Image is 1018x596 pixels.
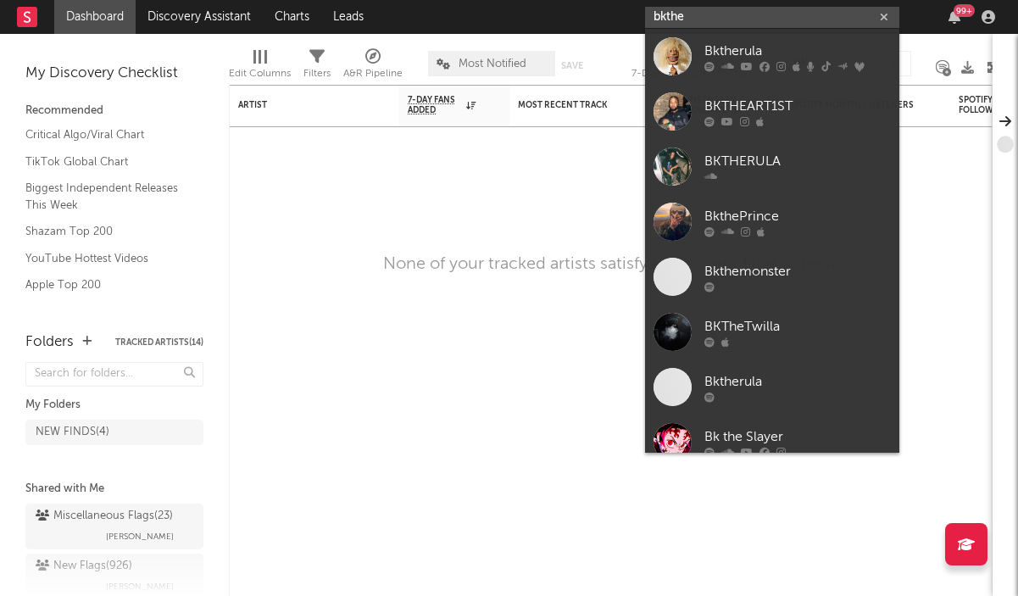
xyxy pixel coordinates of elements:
[704,96,891,116] div: BKTHEART1ST
[645,304,899,359] a: BKTheTwilla
[25,276,186,294] a: Apple Top 200
[645,7,899,28] input: Search for artists
[115,338,203,347] button: Tracked Artists(14)
[229,64,291,84] div: Edit Columns
[25,479,203,499] div: Shared with Me
[704,261,891,281] div: Bkthemonster
[106,526,174,547] span: [PERSON_NAME]
[561,61,583,70] button: Save
[25,153,186,171] a: TikTok Global Chart
[25,332,74,353] div: Folders
[229,42,291,92] div: Edit Columns
[343,64,403,84] div: A&R Pipeline
[704,316,891,337] div: BKTheTwilla
[25,362,203,387] input: Search for folders...
[25,395,203,415] div: My Folders
[36,506,173,526] div: Miscellaneous Flags ( 23 )
[25,420,203,445] a: NEW FINDS(4)
[704,206,891,226] div: BkthePrince
[948,10,960,24] button: 99+
[645,29,899,84] a: Bktherula
[704,426,891,447] div: Bk the Slayer
[383,254,839,275] div: None of your tracked artists satisfy the current filter criteria.
[25,125,186,144] a: Critical Algo/Viral Chart
[645,249,899,304] a: Bkthemonster
[343,42,403,92] div: A&R Pipeline
[36,556,132,577] div: New Flags ( 926 )
[25,101,203,121] div: Recommended
[704,371,891,392] div: Bktherula
[238,100,365,110] div: Artist
[704,41,891,61] div: Bktherula
[645,84,899,139] a: BKTHEART1ST
[954,4,975,17] div: 99 +
[25,249,186,268] a: YouTube Hottest Videos
[303,64,331,84] div: Filters
[645,415,899,470] a: Bk the Slayer
[645,359,899,415] a: Bktherula
[25,64,203,84] div: My Discovery Checklist
[645,139,899,194] a: BKTHERULA
[25,222,186,241] a: Shazam Top 200
[303,42,331,92] div: Filters
[704,151,891,171] div: BKTHERULA
[631,64,759,84] div: 7-Day Fans Added (7-Day Fans Added)
[25,179,186,214] a: Biggest Independent Releases This Week
[36,422,109,443] div: NEW FINDS ( 4 )
[645,194,899,249] a: BkthePrince
[25,504,203,549] a: Miscellaneous Flags(23)[PERSON_NAME]
[631,42,759,92] div: 7-Day Fans Added (7-Day Fans Added)
[459,58,526,70] span: Most Notified
[408,95,462,115] span: 7-Day Fans Added
[518,100,645,110] div: Most Recent Track
[959,95,1018,115] div: Spotify Followers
